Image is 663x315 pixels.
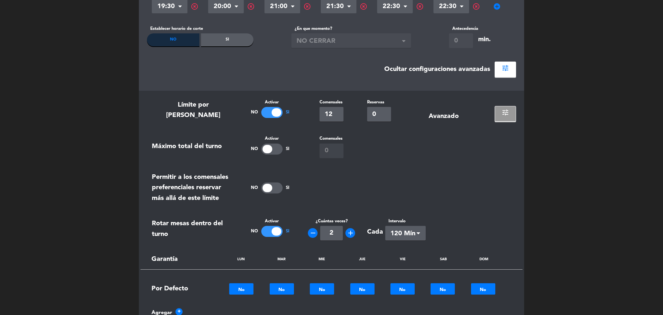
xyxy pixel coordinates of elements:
[303,3,311,10] span: highlight_off
[147,283,208,295] div: Por Defecto
[320,144,343,158] input: 0
[495,106,516,122] button: tune
[191,3,198,10] span: highlight_off
[320,99,343,106] label: Comensales
[309,229,317,237] i: remove
[147,25,253,32] label: Establecer horario de corte
[247,3,255,10] span: highlight_off
[367,227,383,238] div: Cada
[268,257,294,262] div: MAR
[360,3,367,10] span: highlight_off
[152,100,234,121] div: Límite por [PERSON_NAME]
[478,34,491,45] div: min.
[316,218,348,225] label: ¿Cuántas veces?
[147,33,199,46] div: No
[430,257,456,262] div: SAB
[309,257,335,262] div: MIE
[390,228,415,239] span: 120 Mín
[347,229,354,237] i: add
[147,254,208,265] div: Garantía
[291,25,411,32] label: ¿En que momento?
[501,109,509,116] span: tune
[308,228,318,238] button: remove
[152,218,234,239] div: Rotar mesas dentro del turno
[228,257,254,262] div: LUN
[152,141,222,152] div: Máximo total del turno
[320,135,343,142] label: Comensales
[244,99,296,106] label: Activar
[384,64,490,75] div: Ocultar configuraciones avanzadas
[201,33,253,46] div: Si
[367,99,391,106] label: Reservas
[152,172,234,204] div: Permitir a los comensales preferenciales reservar más allá de este límite
[390,257,416,262] div: VIE
[449,33,473,48] input: 0
[429,111,459,122] div: Avanzado
[367,107,391,122] input: 0
[244,135,296,142] label: Activar
[495,62,516,77] button: tune
[501,64,509,72] span: tune
[416,3,424,10] span: highlight_off
[320,107,343,122] input: 0
[349,257,375,262] div: JUE
[345,228,355,238] button: add
[493,3,501,10] span: add_circle
[297,36,401,47] span: NO CERRAR
[449,25,478,32] label: Antecedencia
[472,3,480,10] span: highlight_off
[385,218,426,225] label: Intervalo
[471,257,497,262] div: DOM
[244,218,296,225] label: Activar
